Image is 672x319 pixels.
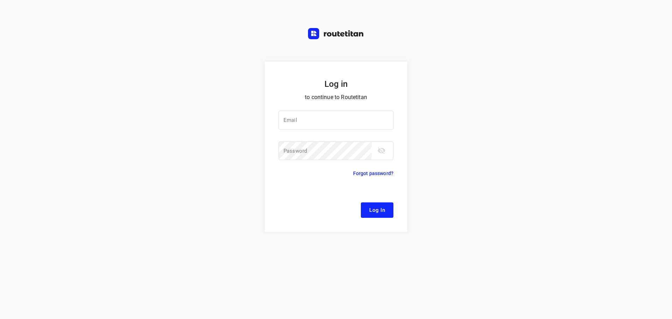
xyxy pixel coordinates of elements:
[279,78,393,90] h5: Log in
[361,202,393,218] button: Log In
[279,92,393,102] p: to continue to Routetitan
[308,28,364,39] img: Routetitan
[353,169,393,178] p: Forgot password?
[369,206,385,215] span: Log In
[374,144,388,158] button: toggle password visibility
